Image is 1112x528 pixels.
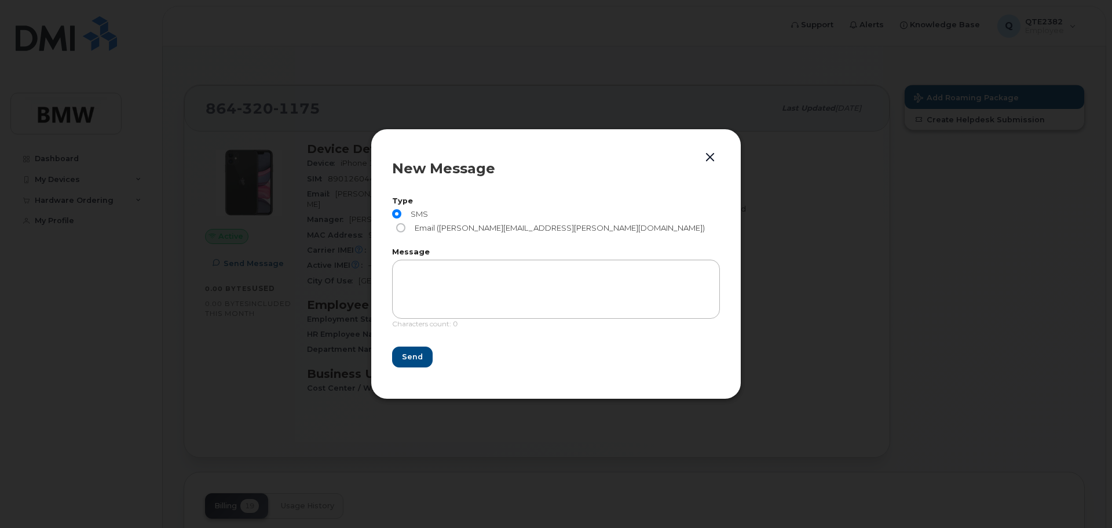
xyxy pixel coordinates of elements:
[410,223,705,232] span: Email ([PERSON_NAME][EMAIL_ADDRESS][PERSON_NAME][DOMAIN_NAME])
[392,319,720,336] div: Characters count: 0
[1062,478,1103,519] iframe: Messenger Launcher
[406,209,428,219] span: SMS
[396,223,405,232] input: Email ([PERSON_NAME][EMAIL_ADDRESS][PERSON_NAME][DOMAIN_NAME])
[402,351,423,362] span: Send
[392,249,720,256] label: Message
[392,162,720,176] div: New Message
[392,347,433,367] button: Send
[392,198,720,205] label: Type
[392,209,401,219] input: SMS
